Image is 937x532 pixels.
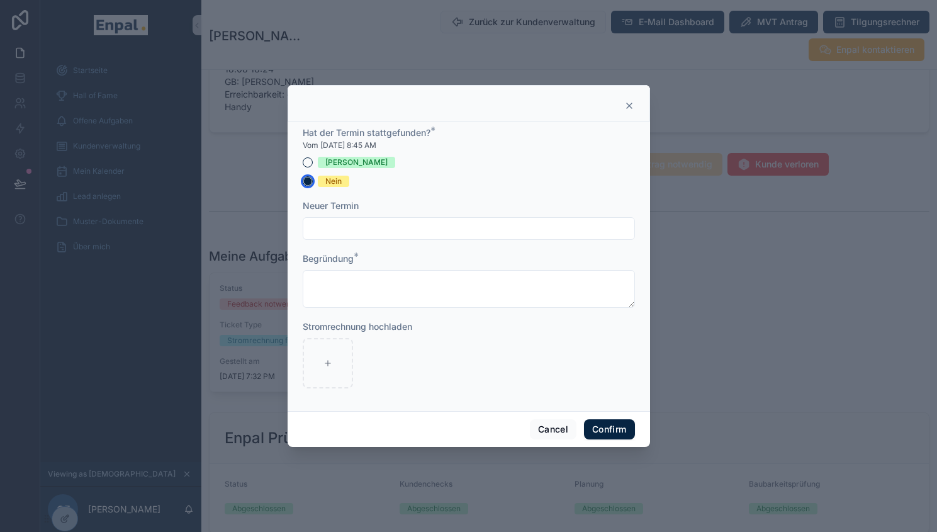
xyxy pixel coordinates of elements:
button: Cancel [530,419,576,439]
span: Neuer Termin [303,200,359,211]
span: Begründung [303,253,354,264]
div: [PERSON_NAME] [325,157,388,168]
button: Confirm [584,419,634,439]
span: Vom [DATE] 8:45 AM [303,140,376,150]
div: Nein [325,176,342,187]
span: Stromrechnung hochladen [303,321,412,332]
span: Hat der Termin stattgefunden? [303,127,430,138]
